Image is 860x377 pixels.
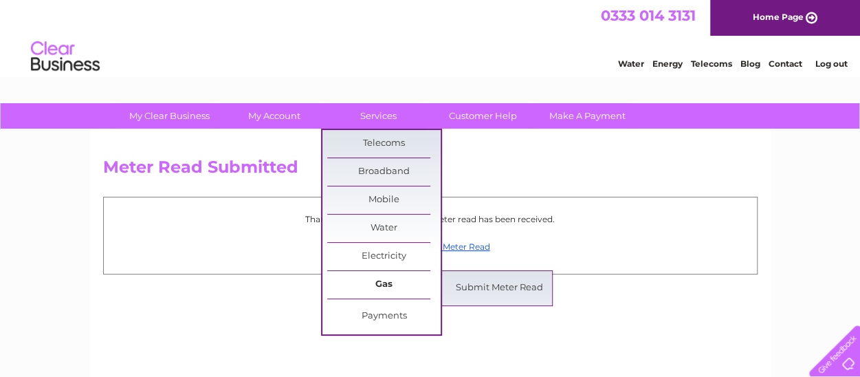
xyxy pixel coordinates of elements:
a: Energy [652,58,683,69]
a: Log out [815,58,847,69]
a: My Account [217,103,331,129]
a: Broadband [327,158,441,186]
a: Customer Help [426,103,540,129]
p: Thank you for your time, your meter read has been received. [111,213,750,226]
a: Water [327,215,441,242]
a: 0333 014 3131 [601,7,696,24]
p: Return to [111,240,750,253]
a: Payments [327,303,441,330]
a: Submit Meter Read [410,241,490,252]
a: Mobile [327,186,441,214]
a: Gas [327,271,441,299]
a: Telecoms [691,58,732,69]
a: Services [322,103,435,129]
a: Contact [769,58,802,69]
img: logo.png [30,36,100,78]
a: Water [618,58,644,69]
a: Make A Payment [531,103,644,129]
a: Electricity [327,243,441,270]
div: Clear Business is a trading name of Verastar Limited (registered in [GEOGRAPHIC_DATA] No. 3667643... [106,8,756,67]
a: My Clear Business [113,103,226,129]
a: Telecoms [327,130,441,158]
a: Submit Meter Read [443,274,556,302]
a: Blog [740,58,760,69]
h2: Meter Read Submitted [103,158,758,184]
